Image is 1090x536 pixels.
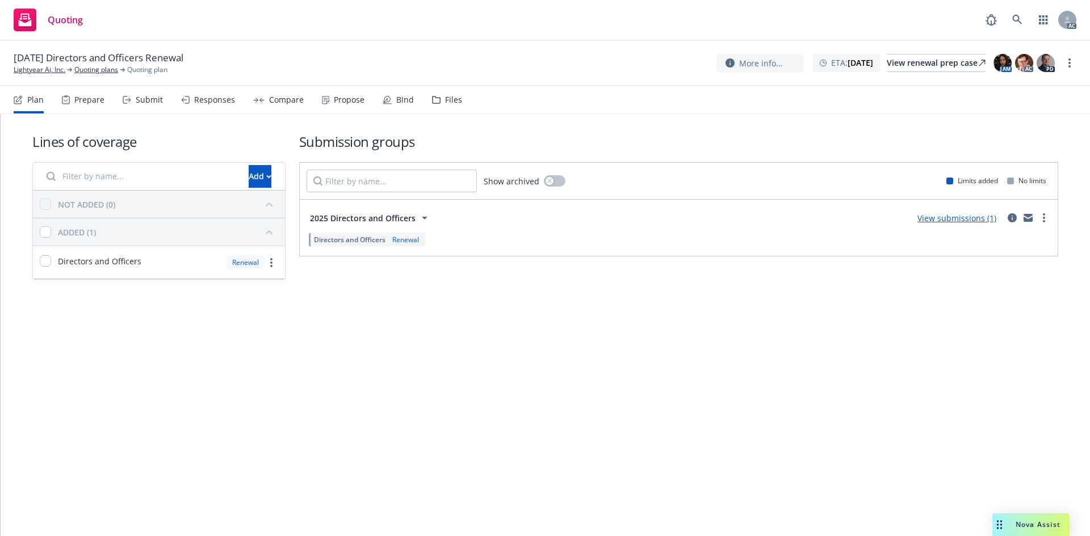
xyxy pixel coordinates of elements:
[227,255,265,269] div: Renewal
[58,226,96,238] div: ADDED (1)
[917,213,996,223] a: View submissions (1)
[1015,54,1033,72] img: photo
[1032,9,1055,31] a: Switch app
[40,165,242,188] input: Filter by name...
[249,165,271,188] button: Add
[992,513,1070,536] button: Nova Assist
[58,195,278,213] button: NOT ADDED (0)
[1005,211,1019,225] a: circleInformation
[307,170,477,192] input: Filter by name...
[739,57,783,69] span: More info...
[848,57,873,68] strong: [DATE]
[9,4,87,36] a: Quoting
[194,95,235,104] div: Responses
[1021,211,1035,225] a: mail
[390,235,421,244] div: Renewal
[831,57,873,69] span: ETA :
[265,256,278,269] a: more
[334,95,364,104] div: Propose
[946,176,998,185] div: Limits added
[1063,56,1076,70] a: more
[48,15,83,24] span: Quoting
[14,51,183,65] span: [DATE] Directors and Officers Renewal
[1037,54,1055,72] img: photo
[1006,9,1029,31] a: Search
[445,95,462,104] div: Files
[992,513,1007,536] div: Drag to move
[32,132,286,151] h1: Lines of coverage
[58,223,278,241] button: ADDED (1)
[1037,211,1051,225] a: more
[314,235,385,244] span: Directors and Officers
[716,54,804,73] button: More info...
[299,132,1058,151] h1: Submission groups
[74,65,118,75] a: Quoting plans
[993,54,1012,72] img: photo
[980,9,1003,31] a: Report a Bug
[127,65,167,75] span: Quoting plan
[249,166,271,187] div: Add
[307,206,435,229] button: 2025 Directors and Officers
[58,255,141,267] span: Directors and Officers
[14,65,65,75] a: Lightyear Ai, Inc.
[310,212,416,224] span: 2025 Directors and Officers
[74,95,104,104] div: Prepare
[27,95,44,104] div: Plan
[1016,520,1060,529] span: Nova Assist
[484,175,539,187] span: Show archived
[269,95,304,104] div: Compare
[136,95,163,104] div: Submit
[58,199,115,210] div: NOT ADDED (0)
[396,95,414,104] div: Bind
[887,54,986,72] a: View renewal prep case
